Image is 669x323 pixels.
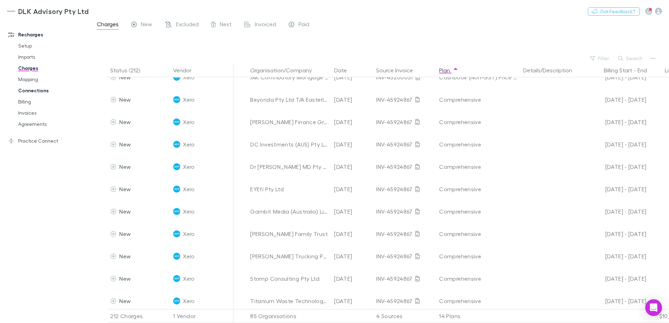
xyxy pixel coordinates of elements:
span: New [119,297,131,304]
img: Xero's Logo [173,208,180,215]
div: [DATE] [331,178,373,200]
div: [DATE] - [DATE] [586,223,646,245]
div: [DATE] - [DATE] [586,245,646,267]
div: Comprehensive [439,245,517,267]
div: INV-45924867 [376,200,434,223]
span: Xero [183,267,195,290]
a: Connections [11,85,94,96]
span: New [119,163,131,170]
img: Xero's Logo [173,275,180,282]
span: Paid [298,21,309,30]
div: [DATE] - [DATE] [586,133,646,156]
div: [DATE] - [DATE] [586,88,646,111]
button: Billing Start [604,63,632,77]
h3: DLK Advisory Pty Ltd [18,7,89,15]
div: [DATE] - [DATE] [586,290,646,312]
div: [DATE] - [DATE] [586,267,646,290]
button: Search [615,54,647,63]
div: [PERSON_NAME] Finance Group Pty Ltd [250,111,329,133]
span: New [119,119,131,125]
button: Got Feedback? [588,7,640,16]
span: Xero [183,245,195,267]
div: Gambit Media (Australia) Limited [250,200,329,223]
div: INV-45924867 [376,156,434,178]
span: Xero [183,156,195,178]
span: Xero [183,88,195,111]
div: 14 Plans [436,309,520,323]
div: Comprehensive [439,267,517,290]
div: INV-45924867 [376,178,434,200]
span: Invoiced [255,21,276,30]
div: INV-45924867 [376,245,434,267]
img: Xero's Logo [173,186,180,193]
div: DC Investments (AUS) Pty Ltd [250,133,329,156]
button: Organisation/Company [250,63,320,77]
div: [DATE] [331,267,373,290]
a: Recharges [1,29,94,40]
span: Xero [183,200,195,223]
img: DLK Advisory Pty Ltd's Logo [7,7,15,15]
button: End [638,63,647,77]
img: Xero's Logo [173,96,180,103]
div: Open Intercom Messenger [645,299,662,316]
a: Mapping [11,74,94,85]
img: Xero's Logo [173,141,180,148]
img: Xero's Logo [173,163,180,170]
div: INV-45924867 [376,133,434,156]
button: Vendor [173,63,200,77]
div: Dr [PERSON_NAME] MD Pty Ltd [250,156,329,178]
button: Status (212) [110,63,148,77]
span: Xero [183,290,195,312]
div: JAK Contributory Mortgage Fund Loan Trust No.8 [250,66,329,88]
span: New [119,186,131,192]
img: Xero's Logo [173,297,180,304]
span: Charges [97,21,119,30]
button: Plan [439,63,458,77]
div: [DATE] [331,88,373,111]
div: INV-45924867 [376,223,434,245]
button: Filter [587,54,613,63]
div: Comprehensive [439,178,517,200]
div: [DATE] - [DATE] [586,156,646,178]
a: Agreements [11,119,94,130]
a: Invoices [11,107,94,119]
a: Setup [11,40,94,51]
div: Cashbook (Non-GST) Price Plan [439,66,517,88]
div: 1 Vendor [170,309,233,323]
div: Beyonda Pty Ltd T/A Easterly Co [250,88,329,111]
span: Excluded [176,21,199,30]
span: New [119,275,131,282]
span: Xero [183,223,195,245]
span: Xero [183,133,195,156]
img: Xero's Logo [173,119,180,125]
div: [DATE] [331,66,373,88]
div: Comprehensive [439,156,517,178]
span: New [119,208,131,215]
div: [DATE] - [DATE] [586,178,646,200]
div: Titanium Waste Technology Ltd [250,290,329,312]
div: INV-45924867 [376,290,434,312]
span: New [119,230,131,237]
div: [DATE] [331,200,373,223]
span: Xero [183,66,195,88]
div: 85 Organisations [247,309,331,323]
div: Comprehensive [439,133,517,156]
div: EYEfi Pty Ltd [250,178,329,200]
button: Date [334,63,355,77]
img: Xero's Logo [173,230,180,237]
div: Stomp Consulting Pty Ltd [250,267,329,290]
a: Practice Connect [1,135,94,146]
div: 4 Sources [373,309,436,323]
div: [DATE] [331,223,373,245]
img: Xero's Logo [173,253,180,260]
span: New [141,21,152,30]
div: - [586,63,654,77]
a: Billing [11,96,94,107]
div: [PERSON_NAME] Trucking Pty Ltd [250,245,329,267]
a: DLK Advisory Pty Ltd [3,3,93,20]
div: [DATE] - [DATE] [586,111,646,133]
div: [DATE] [331,133,373,156]
div: [DATE] [331,245,373,267]
span: New [119,253,131,259]
div: [DATE] [331,156,373,178]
